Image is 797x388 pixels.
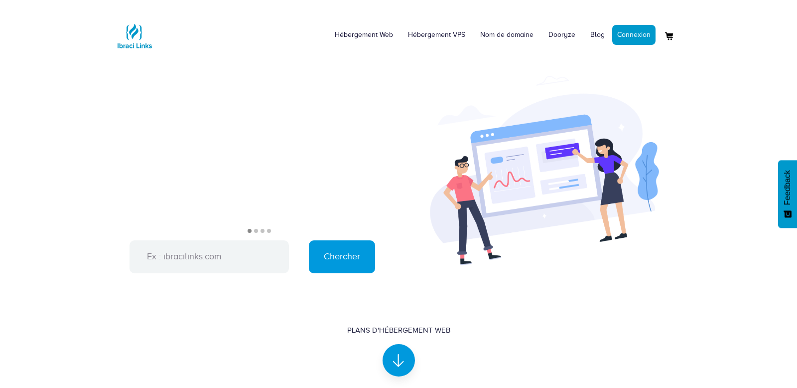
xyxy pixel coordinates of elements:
a: Nom de domaine [473,20,541,50]
a: Plans d'hébergement Web [347,325,450,368]
a: Blog [583,20,612,50]
a: Logo Ibraci Links [115,7,154,56]
img: Logo Ibraci Links [115,16,154,56]
a: Hébergement VPS [400,20,473,50]
div: Plans d'hébergement Web [347,325,450,336]
span: Feedback [783,170,792,205]
a: Hébergement Web [327,20,400,50]
a: Dooryze [541,20,583,50]
button: Feedback - Afficher l’enquête [778,160,797,228]
input: Ex : ibracilinks.com [130,240,289,273]
a: Connexion [612,25,656,45]
input: Chercher [309,240,375,273]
